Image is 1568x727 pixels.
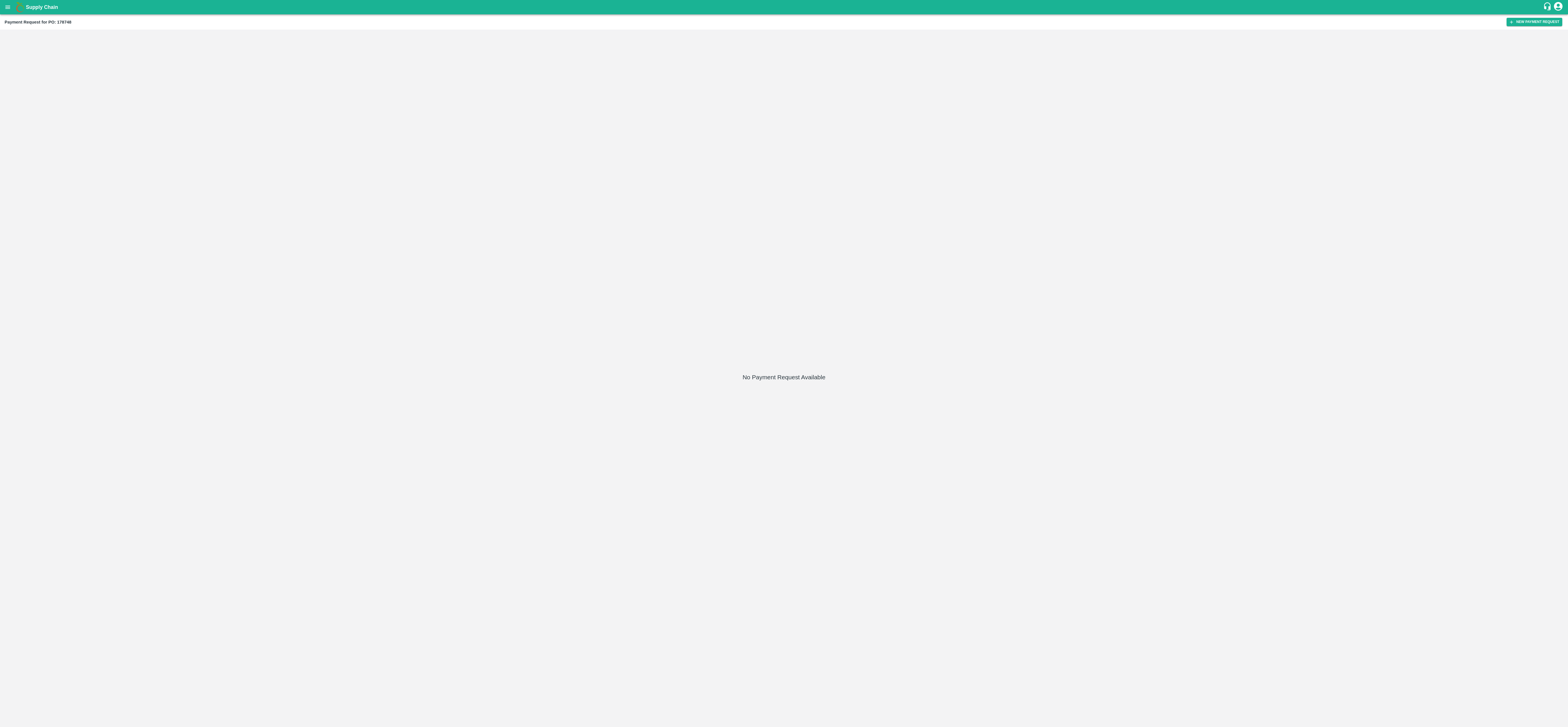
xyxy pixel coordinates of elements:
div: account of current user [1553,1,1563,13]
a: Supply Chain [26,3,1543,11]
button: New Payment Request [1507,18,1562,26]
b: Supply Chain [26,4,58,10]
h5: No Payment Request Available [743,373,826,381]
b: Payment Request for PO: 178748 [5,20,71,24]
button: open drawer [1,1,14,14]
div: customer-support [1543,2,1553,12]
img: logo [14,1,26,13]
